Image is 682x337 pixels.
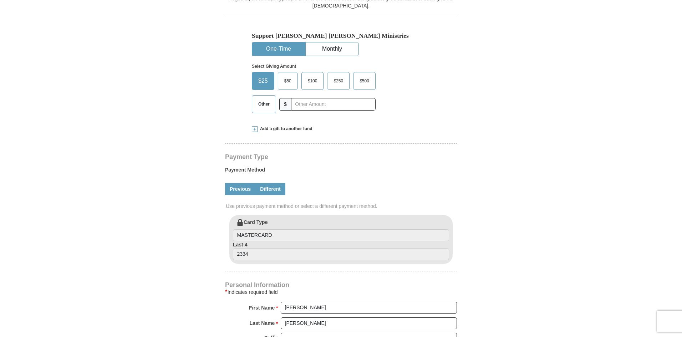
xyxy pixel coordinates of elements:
a: Different [255,183,285,195]
label: Payment Method [225,166,457,177]
input: Last 4 [233,248,449,260]
input: Card Type [233,229,449,241]
span: Other [255,99,273,109]
strong: Select Giving Amount [252,64,296,69]
span: Add a gift to another fund [258,126,312,132]
strong: Last Name [250,318,275,328]
span: $500 [356,76,373,86]
h5: Support [PERSON_NAME] [PERSON_NAME] Ministries [252,32,430,40]
label: Last 4 [233,241,449,260]
div: Indicates required field [225,288,457,296]
span: $25 [255,76,271,86]
span: $100 [304,76,321,86]
a: Previous [225,183,255,195]
span: $ [279,98,291,111]
label: Card Type [233,219,449,241]
h4: Personal Information [225,282,457,288]
strong: First Name [249,303,275,313]
button: One-Time [252,42,305,56]
h4: Payment Type [225,154,457,160]
span: $50 [281,76,295,86]
span: Use previous payment method or select a different payment method. [226,203,458,210]
span: $250 [330,76,347,86]
input: Other Amount [291,98,376,111]
button: Monthly [306,42,358,56]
